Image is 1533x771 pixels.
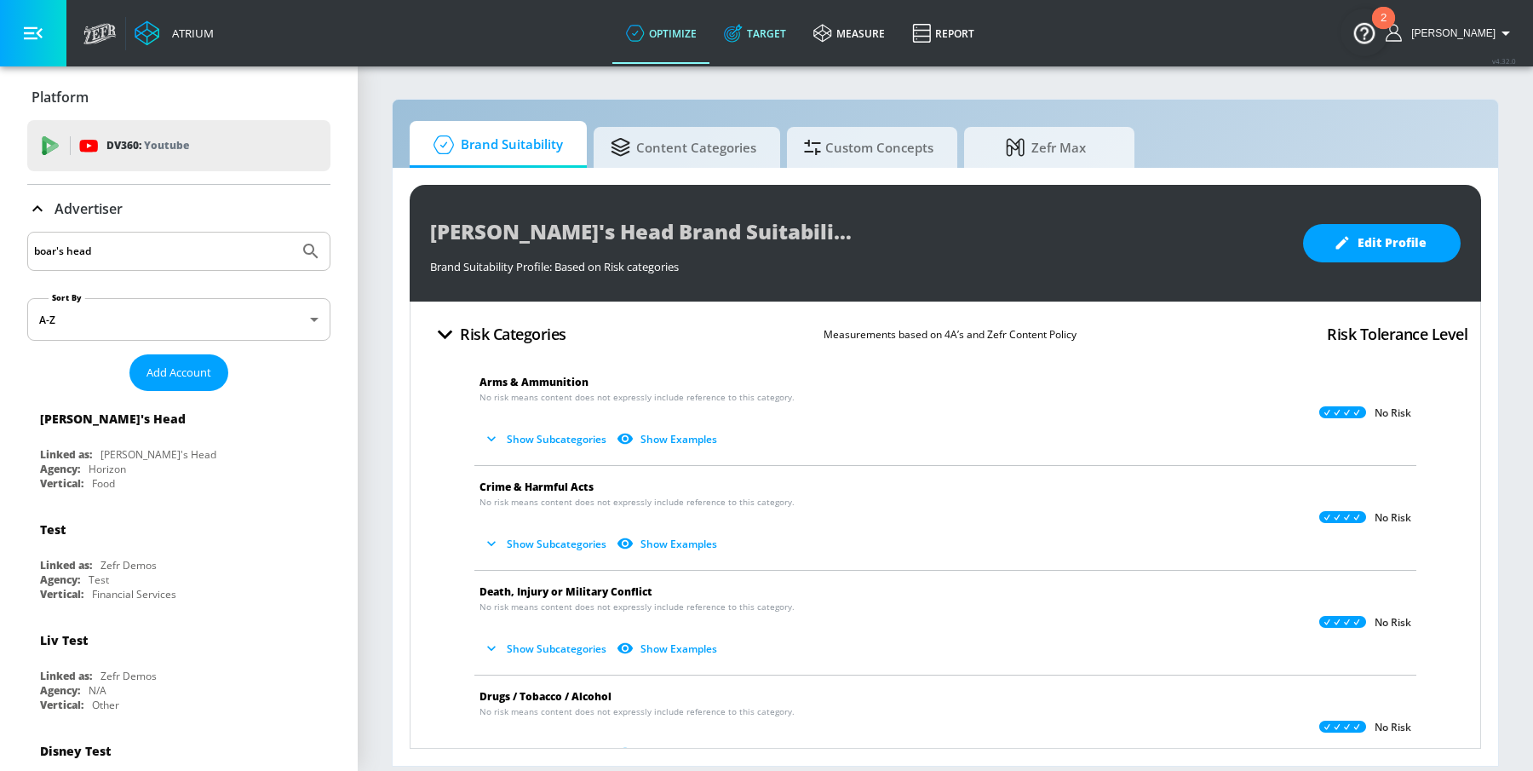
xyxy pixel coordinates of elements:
div: Liv Test [40,632,88,648]
button: Show Examples [613,530,724,558]
div: [PERSON_NAME]'s HeadLinked as:[PERSON_NAME]'s HeadAgency:HorizonVertical:Food [27,398,330,495]
a: Atrium [135,20,214,46]
span: Crime & Harmful Acts [479,480,594,494]
p: No Risk [1375,721,1411,734]
span: Zefr Max [981,127,1111,168]
p: No Risk [1375,616,1411,630]
span: No risk means content does not expressly include reference to this category. [479,601,795,613]
div: Agency: [40,572,80,587]
button: Show Subcategories [479,635,613,663]
div: Horizon [89,462,126,476]
div: DV360: Youtube [27,120,330,171]
div: Liv TestLinked as:Zefr DemosAgency:N/AVertical:Other [27,619,330,716]
span: Arms & Ammunition [479,375,589,389]
button: Add Account [129,354,228,391]
div: Linked as: [40,558,92,572]
button: Edit Profile [1303,224,1461,262]
button: [PERSON_NAME] [1386,23,1516,43]
div: Linked as: [40,447,92,462]
div: Test [89,572,109,587]
div: Other [92,698,119,712]
div: Disney Test [40,743,111,759]
span: v 4.32.0 [1492,56,1516,66]
div: Platform [27,73,330,121]
div: A-Z [27,298,330,341]
p: DV360: [106,136,189,155]
div: Vertical: [40,698,83,712]
h4: Risk Categories [460,322,566,346]
div: Vertical: [40,587,83,601]
p: Advertiser [55,199,123,218]
button: Show Subcategories [479,739,613,768]
div: Food [92,476,115,491]
p: Youtube [144,136,189,154]
div: 2 [1381,18,1387,40]
label: Sort By [49,292,85,303]
div: Advertiser [27,185,330,233]
button: Submit Search [292,233,330,270]
span: Edit Profile [1337,233,1427,254]
p: Platform [32,88,89,106]
span: Drugs / Tobacco / Alcohol [479,689,611,704]
div: TestLinked as:Zefr DemosAgency:TestVertical:Financial Services [27,509,330,606]
span: Death, Injury or Military Conflict [479,584,652,599]
p: No Risk [1375,511,1411,525]
p: No Risk [1375,406,1411,420]
span: No risk means content does not expressly include reference to this category. [479,391,795,404]
div: Test [40,521,66,538]
div: [PERSON_NAME]'s Head [100,447,216,462]
span: No risk means content does not expressly include reference to this category. [479,496,795,509]
div: Financial Services [92,587,176,601]
span: Content Categories [611,127,756,168]
button: Show Examples [613,425,724,453]
span: No risk means content does not expressly include reference to this category. [479,705,795,718]
span: Brand Suitability [427,124,563,165]
div: Linked as: [40,669,92,683]
div: Agency: [40,462,80,476]
div: [PERSON_NAME]'s Head [40,411,186,427]
div: Atrium [165,26,214,41]
div: Brand Suitability Profile: Based on Risk categories [430,250,1286,274]
button: Show Examples [613,739,724,768]
div: Zefr Demos [100,558,157,572]
input: Search by name [34,240,292,262]
a: Report [899,3,988,64]
a: optimize [612,3,710,64]
a: measure [800,3,899,64]
button: Show Subcategories [479,425,613,453]
div: N/A [89,683,106,698]
a: Target [710,3,800,64]
button: Open Resource Center, 2 new notifications [1341,9,1388,56]
div: Vertical: [40,476,83,491]
div: Agency: [40,683,80,698]
span: login as: sharon.kwong@zefr.com [1404,27,1496,39]
p: Measurements based on 4A’s and Zefr Content Policy [824,325,1077,343]
button: Risk Categories [423,314,573,354]
div: Zefr Demos [100,669,157,683]
span: Add Account [146,363,211,383]
button: Show Subcategories [479,530,613,558]
span: Custom Concepts [804,127,933,168]
h4: Risk Tolerance Level [1327,322,1467,346]
button: Show Examples [613,635,724,663]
